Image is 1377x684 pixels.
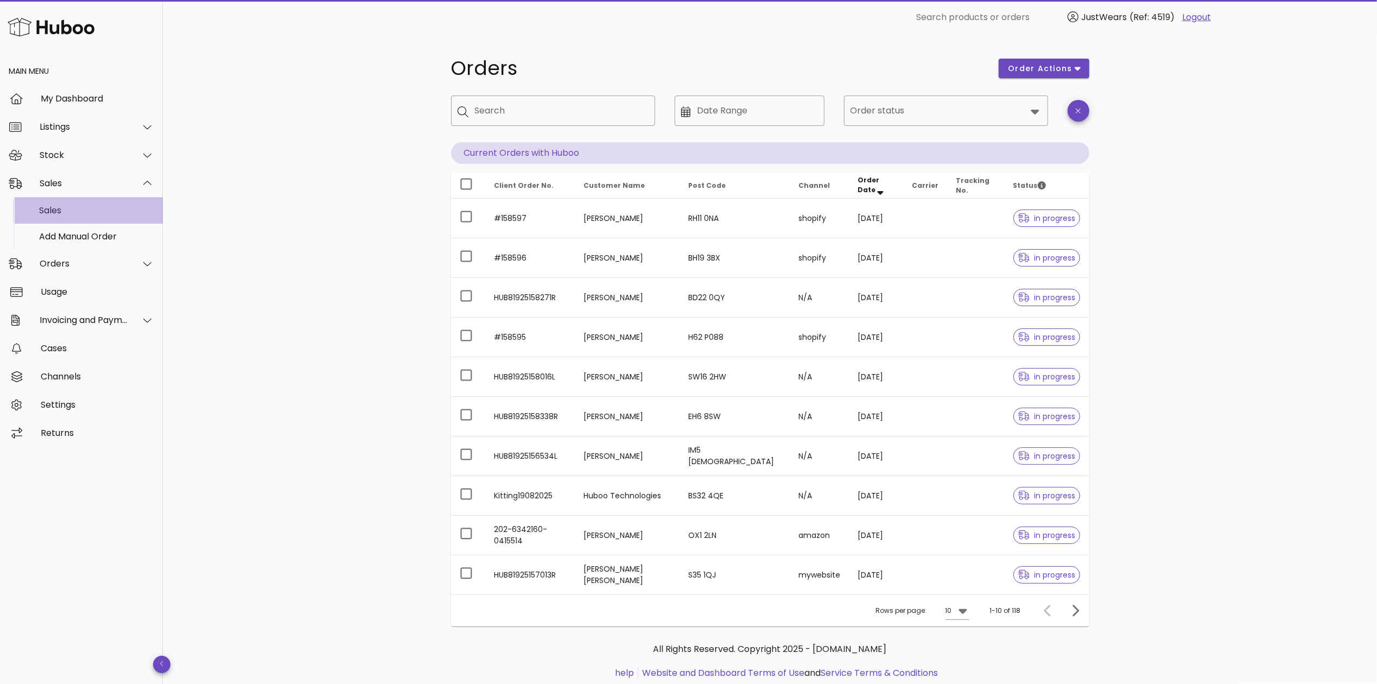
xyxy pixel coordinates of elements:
[849,436,903,476] td: [DATE]
[451,59,986,78] h1: Orders
[946,606,952,616] div: 10
[790,397,849,436] td: N/A
[486,516,575,555] td: 202-6342160-0415514
[41,400,154,410] div: Settings
[40,178,128,188] div: Sales
[680,278,790,318] td: BD22 0QY
[680,476,790,516] td: BS32 4QE
[583,181,645,190] span: Customer Name
[947,173,1005,199] th: Tracking No.
[486,318,575,357] td: #158595
[575,516,680,555] td: [PERSON_NAME]
[849,476,903,516] td: [DATE]
[999,59,1089,78] button: order actions
[1013,181,1046,190] span: Status
[642,667,804,679] a: Website and Dashboard Terms of Use
[680,436,790,476] td: IM5 [DEMOGRAPHIC_DATA]
[1018,254,1076,262] span: in progress
[8,15,94,39] img: Huboo Logo
[638,667,938,680] li: and
[790,199,849,238] td: shopify
[821,667,938,679] a: Service Terms & Conditions
[876,595,969,626] div: Rows per page:
[40,122,128,132] div: Listings
[575,436,680,476] td: [PERSON_NAME]
[946,602,969,619] div: 10Rows per page:
[575,318,680,357] td: [PERSON_NAME]
[849,318,903,357] td: [DATE]
[460,643,1081,656] p: All Rights Reserved. Copyright 2025 - [DOMAIN_NAME]
[680,397,790,436] td: EH6 8SW
[1018,373,1076,381] span: in progress
[990,606,1021,616] div: 1-10 of 118
[486,238,575,278] td: #158596
[40,258,128,269] div: Orders
[575,357,680,397] td: [PERSON_NAME]
[40,315,128,325] div: Invoicing and Payments
[486,173,575,199] th: Client Order No.
[486,397,575,436] td: HUB81925158338R
[451,142,1089,164] p: Current Orders with Huboo
[40,150,128,160] div: Stock
[849,516,903,555] td: [DATE]
[575,476,680,516] td: Huboo Technologies
[1018,571,1076,579] span: in progress
[41,428,154,438] div: Returns
[956,176,989,195] span: Tracking No.
[680,318,790,357] td: H62 P088
[680,516,790,555] td: OX1 2LN
[790,278,849,318] td: N/A
[849,357,903,397] td: [DATE]
[41,287,154,297] div: Usage
[1018,452,1076,460] span: in progress
[486,555,575,594] td: HUB81925157013R
[41,371,154,382] div: Channels
[849,397,903,436] td: [DATE]
[680,199,790,238] td: RH11 0NA
[849,555,903,594] td: [DATE]
[689,181,726,190] span: Post Code
[680,555,790,594] td: S35 1QJ
[903,173,947,199] th: Carrier
[1018,531,1076,539] span: in progress
[858,175,879,194] span: Order Date
[1007,63,1073,74] span: order actions
[912,181,938,190] span: Carrier
[486,436,575,476] td: HUB81925156534L
[790,173,849,199] th: Channel
[1018,333,1076,341] span: in progress
[615,667,634,679] a: help
[41,93,154,104] div: My Dashboard
[575,199,680,238] td: [PERSON_NAME]
[486,199,575,238] td: #158597
[575,555,680,594] td: [PERSON_NAME] [PERSON_NAME]
[575,278,680,318] td: [PERSON_NAME]
[1081,11,1127,23] span: JustWears
[39,205,154,216] div: Sales
[39,231,154,242] div: Add Manual Order
[1018,492,1076,499] span: in progress
[844,96,1048,126] div: Order status
[849,278,903,318] td: [DATE]
[790,516,849,555] td: amazon
[790,476,849,516] td: N/A
[575,238,680,278] td: [PERSON_NAME]
[41,343,154,353] div: Cases
[1065,601,1085,620] button: Next page
[790,436,849,476] td: N/A
[575,173,680,199] th: Customer Name
[575,397,680,436] td: [PERSON_NAME]
[1018,413,1076,420] span: in progress
[486,476,575,516] td: Kitting19082025
[790,555,849,594] td: mywebsite
[680,238,790,278] td: BH19 3BX
[1018,214,1076,222] span: in progress
[494,181,554,190] span: Client Order No.
[680,173,790,199] th: Post Code
[790,238,849,278] td: shopify
[849,238,903,278] td: [DATE]
[790,318,849,357] td: shopify
[486,278,575,318] td: HUB81925158271R
[849,173,903,199] th: Order Date: Sorted descending. Activate to remove sorting.
[1005,173,1089,199] th: Status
